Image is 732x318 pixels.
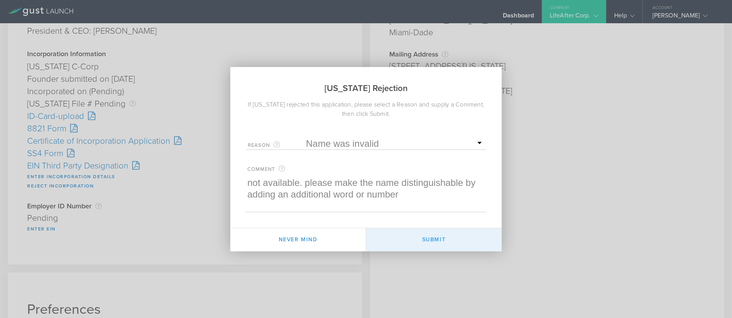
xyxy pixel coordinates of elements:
h2: [US_STATE] Rejection [230,67,502,100]
div: If [US_STATE] rejected this application, please select a Reason and supply a Comment, then click ... [230,100,502,119]
iframe: Chat Widget [693,281,732,318]
button: Submit [366,228,502,251]
button: Never mind [230,228,366,251]
label: Comment [247,165,306,174]
label: Reason [248,141,306,150]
